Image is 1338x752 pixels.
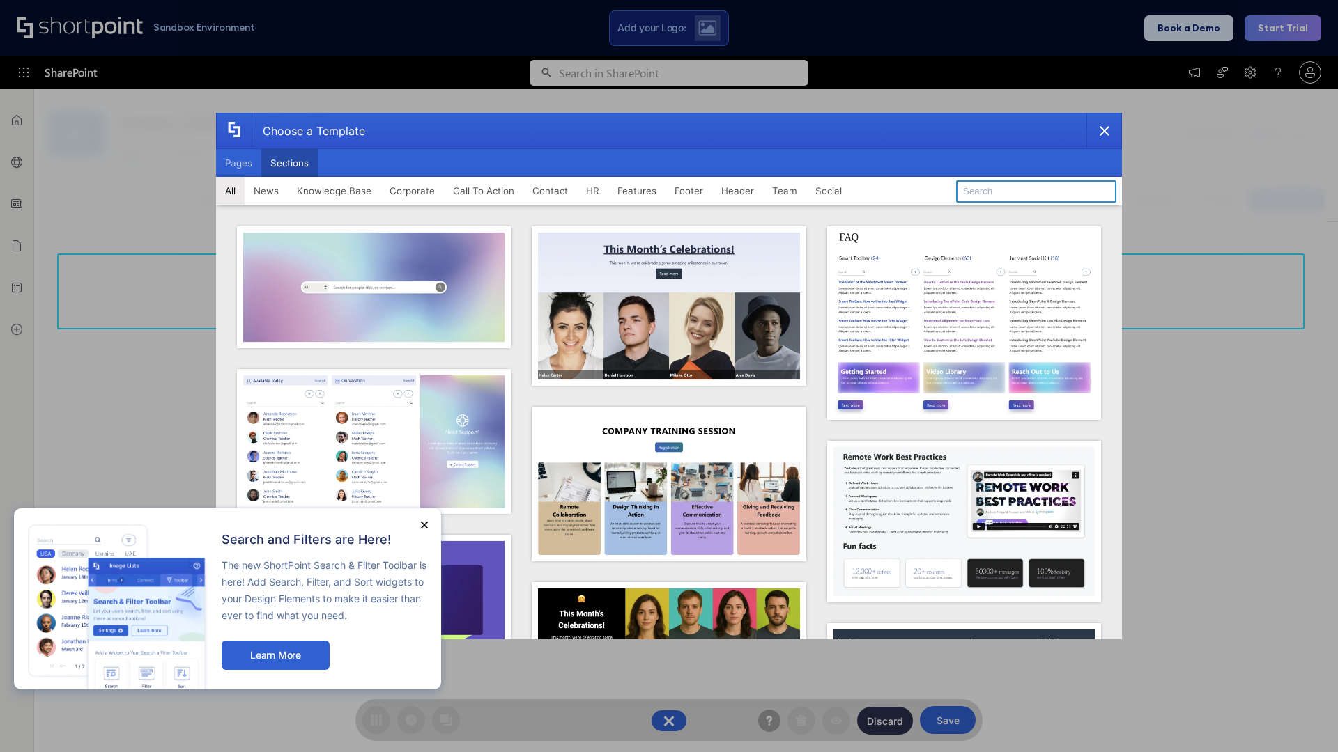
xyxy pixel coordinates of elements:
[216,177,245,205] button: All
[28,522,208,689] img: new feature image
[956,180,1116,203] input: Search
[216,149,261,177] button: Pages
[712,177,763,205] button: Header
[444,177,523,205] button: Call To Action
[252,113,365,148] div: Choose a Template
[216,113,1122,639] div: template selector
[380,177,444,205] button: Corporate
[608,177,666,205] button: Features
[261,149,318,177] button: Sections
[222,641,330,670] button: Learn More
[1268,685,1338,752] iframe: Chat Widget
[222,533,427,547] h2: Search and Filters are Here!
[763,177,806,205] button: Team
[222,557,427,624] p: The new ShortPoint Search & Filter Toolbar is here! Add Search, Filter, and Sort widgets to your ...
[523,177,577,205] button: Contact
[666,177,712,205] button: Footer
[288,177,380,205] button: Knowledge Base
[577,177,608,205] button: HR
[245,177,288,205] button: News
[806,177,851,205] button: Social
